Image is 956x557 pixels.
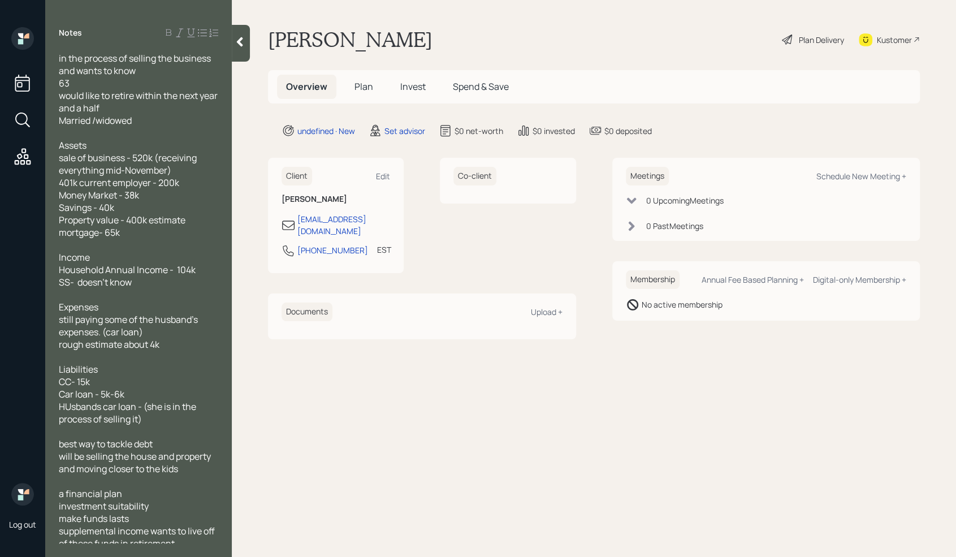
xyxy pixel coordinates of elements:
[59,313,200,338] span: still paying some of the husband's expenses. (car loan)
[377,244,391,256] div: EST
[59,201,114,214] span: Savings - 40k
[59,463,178,475] span: and moving closer to the kids
[813,274,906,285] div: Digital-only Membership +
[59,251,90,264] span: Income
[877,34,912,46] div: Kustomer
[297,244,368,256] div: [PHONE_NUMBER]
[59,189,139,201] span: Money Market - 38k
[286,80,327,93] span: Overview
[59,276,132,288] span: SS- doesn't know
[282,167,312,185] h6: Client
[59,500,149,512] span: investment suitability
[59,525,217,550] span: supplemental income wants to live off of these funds in retirement
[799,34,844,46] div: Plan Delivery
[297,125,355,137] div: undefined · New
[59,375,90,388] span: CC- 15k
[642,299,723,310] div: No active membership
[59,338,159,351] span: rough estimate about 4k
[646,220,703,232] div: 0 Past Meeting s
[59,139,86,152] span: Assets
[59,27,82,38] label: Notes
[59,388,124,400] span: Car loan - 5k-6k
[354,80,373,93] span: Plan
[59,363,98,375] span: Liabilities
[11,483,34,506] img: retirable_logo.png
[282,303,332,321] h6: Documents
[59,400,198,425] span: HUsbands car loan - (she is in the process of selling it)
[59,214,185,226] span: Property value - 400k estimate
[604,125,652,137] div: $0 deposited
[626,270,680,289] h6: Membership
[816,171,906,182] div: Schedule New Meeting +
[59,512,129,525] span: make funds lasts
[297,213,390,237] div: [EMAIL_ADDRESS][DOMAIN_NAME]
[531,306,563,317] div: Upload +
[455,125,503,137] div: $0 net-worth
[9,519,36,530] div: Log out
[59,450,211,463] span: will be selling the house and property
[384,125,425,137] div: Set advisor
[646,195,724,206] div: 0 Upcoming Meeting s
[282,195,390,204] h6: [PERSON_NAME]
[59,176,179,189] span: 401k current employer - 200k
[626,167,669,185] h6: Meetings
[59,52,213,77] span: in the process of selling the business and wants to know
[453,167,496,185] h6: Co-client
[59,301,98,313] span: Expenses
[59,487,122,500] span: a financial plan
[533,125,575,137] div: $0 invested
[59,152,198,176] span: sale of business - 520k (receiving everything mid-November)
[59,114,132,127] span: Married /widowed
[59,438,153,450] span: best way to tackle debt
[59,89,219,114] span: would like to retire within the next year and a half
[59,264,196,276] span: Household Annual Income - 104k
[268,27,432,52] h1: [PERSON_NAME]
[59,77,70,89] span: 63
[453,80,509,93] span: Spend & Save
[702,274,804,285] div: Annual Fee Based Planning +
[400,80,426,93] span: Invest
[376,171,390,182] div: Edit
[59,226,120,239] span: mortgage- 65k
